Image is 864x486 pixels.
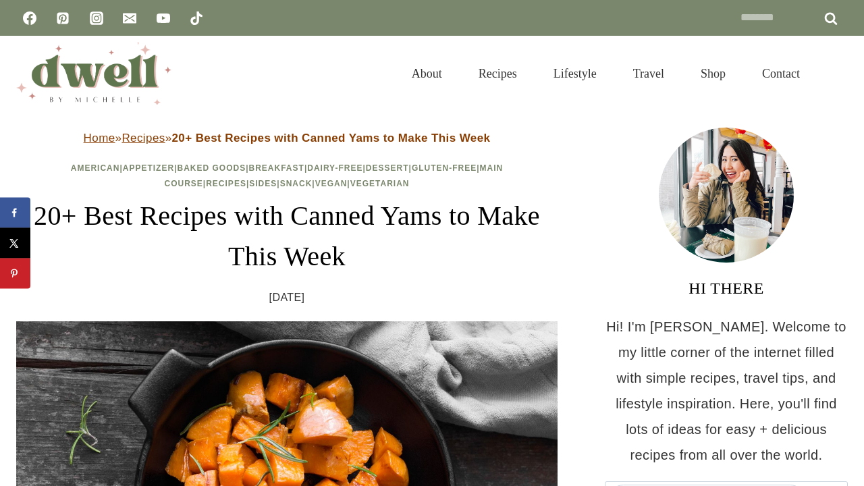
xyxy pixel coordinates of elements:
a: Baked Goods [177,163,246,173]
a: YouTube [150,5,177,32]
button: View Search Form [825,62,848,85]
a: Gluten-Free [412,163,477,173]
span: » » [84,132,491,144]
a: Dairy-Free [307,163,362,173]
p: Hi! I'm [PERSON_NAME]. Welcome to my little corner of the internet filled with simple recipes, tr... [605,314,848,468]
a: Vegetarian [350,179,410,188]
a: Home [84,132,115,144]
a: Facebook [16,5,43,32]
a: Pinterest [49,5,76,32]
a: Contact [744,50,818,97]
a: Snack [280,179,313,188]
span: | | | | | | | | | | | | [71,163,504,188]
a: Breakfast [249,163,304,173]
a: American [71,163,120,173]
a: Email [116,5,143,32]
time: [DATE] [269,288,305,308]
img: DWELL by michelle [16,43,171,105]
a: Travel [615,50,682,97]
a: About [394,50,460,97]
a: Recipes [460,50,535,97]
a: Recipes [206,179,246,188]
a: Instagram [83,5,110,32]
a: Vegan [315,179,348,188]
a: Sides [249,179,277,188]
strong: 20+ Best Recipes with Canned Yams to Make This Week [172,132,491,144]
a: Dessert [366,163,409,173]
h3: HI THERE [605,276,848,300]
a: TikTok [183,5,210,32]
nav: Primary Navigation [394,50,818,97]
a: Lifestyle [535,50,615,97]
a: Appetizer [123,163,174,173]
h1: 20+ Best Recipes with Canned Yams to Make This Week [16,196,558,277]
a: Recipes [122,132,165,144]
a: Shop [682,50,744,97]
